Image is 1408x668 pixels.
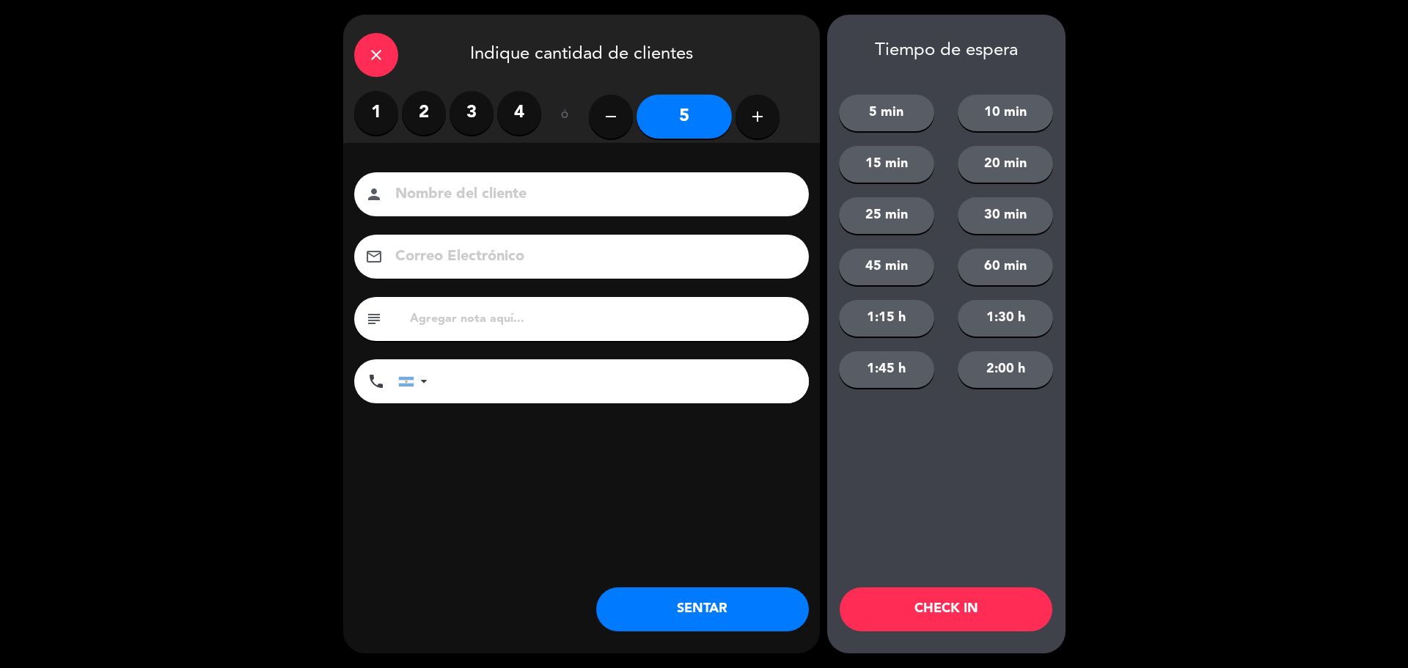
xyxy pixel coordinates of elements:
[839,300,934,337] button: 1:15 h
[365,186,383,203] i: person
[399,360,433,403] div: Argentina: +54
[602,108,620,125] i: remove
[839,95,934,131] button: 5 min
[839,351,934,388] button: 1:45 h
[343,15,820,91] div: Indique cantidad de clientes
[958,351,1053,388] button: 2:00 h
[354,91,398,135] label: 1
[367,46,385,64] i: close
[958,146,1053,183] button: 20 min
[958,95,1053,131] button: 10 min
[839,197,934,234] button: 25 min
[839,146,934,183] button: 15 min
[365,248,383,265] i: email
[827,40,1066,62] div: Tiempo de espera
[541,91,589,142] div: ó
[958,300,1053,337] button: 1:30 h
[408,309,798,329] input: Agregar nota aquí...
[365,310,383,328] i: subject
[749,108,766,125] i: add
[497,91,541,135] label: 4
[367,372,385,390] i: phone
[394,182,790,208] input: Nombre del cliente
[840,587,1052,631] button: CHECK IN
[589,95,633,139] button: remove
[839,249,934,285] button: 45 min
[596,587,809,631] button: SENTAR
[958,249,1053,285] button: 60 min
[394,244,790,270] input: Correo Electrónico
[736,95,780,139] button: add
[450,91,494,135] label: 3
[958,197,1053,234] button: 30 min
[402,91,446,135] label: 2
